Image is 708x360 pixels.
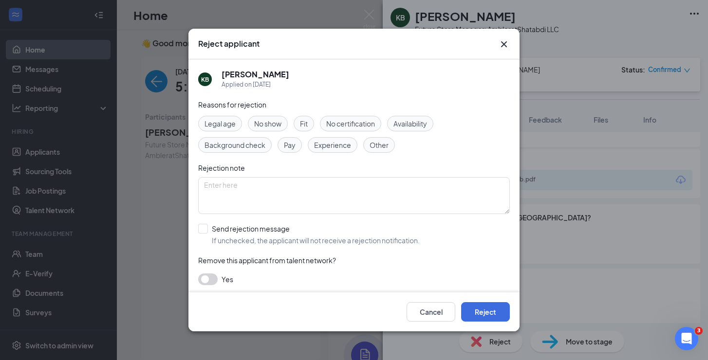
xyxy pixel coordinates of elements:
[393,118,427,129] span: Availability
[284,140,296,150] span: Pay
[370,140,389,150] span: Other
[222,69,289,80] h5: [PERSON_NAME]
[198,100,266,109] span: Reasons for rejection
[695,327,703,335] span: 3
[205,140,265,150] span: Background check
[461,302,510,322] button: Reject
[222,80,289,90] div: Applied on [DATE]
[300,118,308,129] span: Fit
[407,302,455,322] button: Cancel
[198,163,245,172] span: Rejection note
[254,118,281,129] span: No show
[326,118,375,129] span: No certification
[205,118,236,129] span: Legal age
[198,256,336,265] span: Remove this applicant from talent network?
[201,75,209,84] div: KB
[675,327,698,350] iframe: Intercom live chat
[222,273,233,285] span: Yes
[498,38,510,50] button: Close
[314,140,351,150] span: Experience
[498,38,510,50] svg: Cross
[198,38,260,49] h3: Reject applicant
